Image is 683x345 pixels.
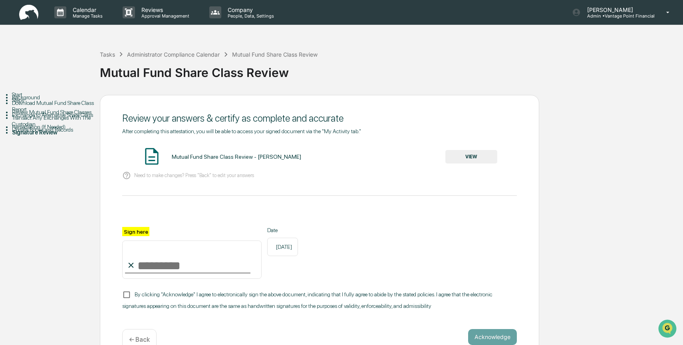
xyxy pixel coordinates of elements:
[66,13,107,19] p: Manage Tasks
[136,63,145,73] button: Start new chat
[8,61,22,75] img: 1746055101610-c473b297-6a78-478c-a979-82029cc54cd1
[8,116,14,123] div: 🔎
[445,150,497,164] button: VIEW
[134,172,254,178] p: Need to make changes? Press "Back" to edit your answers
[135,13,193,19] p: Approval Management
[100,51,115,58] div: Tasks
[58,101,64,108] div: 🗄️
[16,101,52,108] span: Preclearance
[127,51,220,58] div: Administrator Compliance Calendar
[221,6,278,13] p: Company
[267,227,298,233] label: Date
[129,336,150,343] p: ← Back
[8,17,145,30] p: How can we help?
[79,135,97,141] span: Pylon
[12,124,100,130] div: Remediation (If Needed)
[56,135,97,141] a: Powered byPylon
[27,69,101,75] div: We're available if you need us!
[12,97,100,103] div: Steps
[12,126,100,133] div: Update Books and Records
[55,97,102,112] a: 🗄️Attestations
[135,6,193,13] p: Reviews
[172,154,301,160] div: Mutual Fund Share Class Review - [PERSON_NAME]
[5,97,55,112] a: 🖐️Preclearance
[267,238,298,256] div: [DATE]
[12,91,100,98] div: Start
[122,112,517,124] div: Review your answers & certify as complete and accurate
[12,112,100,118] div: Exchange to Alternative Share Class
[142,146,162,166] img: Document Icon
[66,6,107,13] p: Calendar
[100,59,679,80] div: Mutual Fund Share Class Review
[12,129,100,136] div: Signature Review
[5,112,54,127] a: 🔎Data Lookup
[122,227,149,236] label: Sign here
[12,100,100,112] div: Download Mutual Fund Share Class Report
[12,109,100,115] div: Review Mutual Fund Share Classes
[581,13,655,19] p: Admin • Vantage Point Financial
[19,5,38,20] img: logo
[232,51,318,58] div: Mutual Fund Share Class Review
[12,94,100,101] div: Background
[16,116,50,124] span: Data Lookup
[468,329,517,345] button: Acknowledge
[657,319,679,340] iframe: Open customer support
[122,291,492,310] span: By clicking "Acknowledge" I agree to electronically sign the above document, indicating that I fu...
[12,114,100,127] div: Transact Any Exchanges With The Custodian
[122,128,361,134] span: After completing this attestation, you will be able to access your signed document via the "My Ac...
[581,6,655,13] p: [PERSON_NAME]
[66,101,99,108] span: Attestations
[27,61,131,69] div: Start new chat
[8,101,14,108] div: 🖐️
[221,13,278,19] p: People, Data, Settings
